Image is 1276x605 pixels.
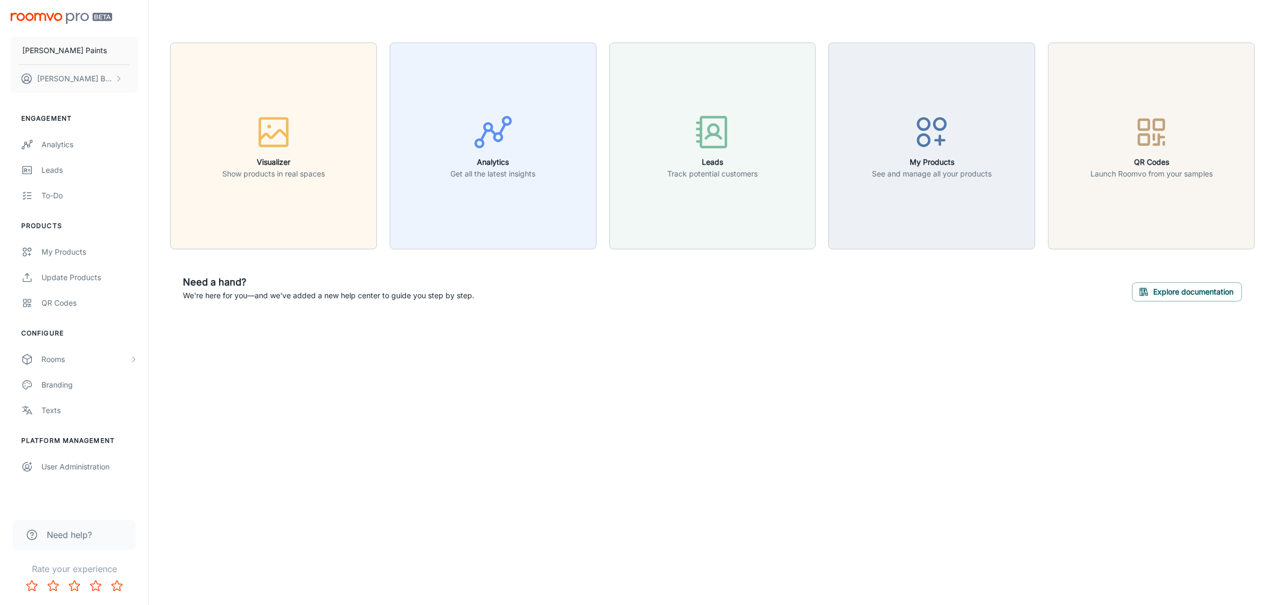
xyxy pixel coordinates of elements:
button: VisualizerShow products in real spaces [170,43,377,249]
button: [PERSON_NAME] Broglia [11,65,138,93]
p: Launch Roomvo from your samples [1090,168,1213,180]
h6: Analytics [450,156,535,168]
p: Get all the latest insights [450,168,535,180]
div: Rooms [41,354,129,365]
p: See and manage all your products [872,168,992,180]
button: My ProductsSee and manage all your products [828,43,1035,249]
button: Explore documentation [1132,282,1242,301]
h6: QR Codes [1090,156,1213,168]
p: Show products in real spaces [222,168,325,180]
button: [PERSON_NAME] Paints [11,37,138,64]
a: AnalyticsGet all the latest insights [390,140,597,150]
a: LeadsTrack potential customers [609,140,816,150]
p: [PERSON_NAME] Broglia [37,73,112,85]
div: Analytics [41,139,138,150]
p: [PERSON_NAME] Paints [22,45,107,56]
button: LeadsTrack potential customers [609,43,816,249]
div: QR Codes [41,297,138,309]
div: Update Products [41,272,138,283]
div: Leads [41,164,138,176]
h6: My Products [872,156,992,168]
a: My ProductsSee and manage all your products [828,140,1035,150]
a: QR CodesLaunch Roomvo from your samples [1048,140,1255,150]
button: QR CodesLaunch Roomvo from your samples [1048,43,1255,249]
a: Explore documentation [1132,285,1242,296]
h6: Visualizer [222,156,325,168]
button: AnalyticsGet all the latest insights [390,43,597,249]
p: Track potential customers [667,168,758,180]
p: We're here for you—and we've added a new help center to guide you step by step. [183,290,474,301]
h6: Leads [667,156,758,168]
h6: Need a hand? [183,275,474,290]
div: To-do [41,190,138,201]
img: Roomvo PRO Beta [11,13,112,24]
div: My Products [41,246,138,258]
